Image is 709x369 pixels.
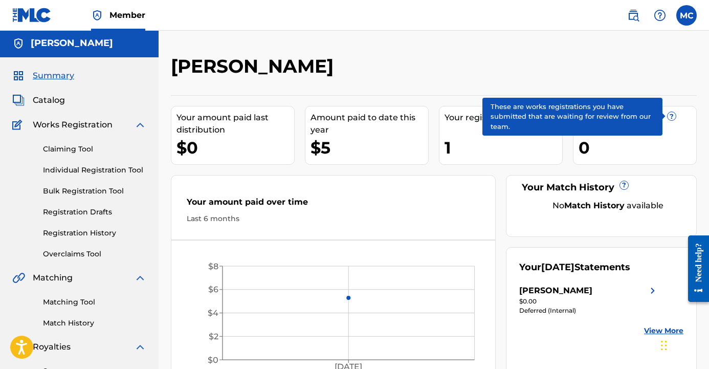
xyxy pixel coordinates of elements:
[661,330,667,361] div: Drag
[12,94,65,106] a: CatalogCatalog
[445,136,562,159] div: 1
[134,272,146,284] img: expand
[187,213,480,224] div: Last 6 months
[171,55,339,78] h2: [PERSON_NAME]
[644,325,683,336] a: View More
[43,144,146,155] a: Claiming Tool
[623,5,644,26] a: Public Search
[31,37,113,49] h5: Malik shaquan Crews
[208,355,218,365] tspan: $0
[647,285,659,297] img: right chevron icon
[680,225,709,312] iframe: Resource Center
[43,165,146,176] a: Individual Registration Tool
[532,200,683,212] div: No available
[43,297,146,308] a: Matching Tool
[620,181,628,189] span: ?
[564,201,625,210] strong: Match History
[43,228,146,238] a: Registration History
[33,94,65,106] span: Catalog
[209,332,218,341] tspan: $2
[627,9,639,21] img: search
[12,70,25,82] img: Summary
[519,261,630,274] div: Your Statements
[541,262,574,273] span: [DATE]
[176,112,294,136] div: Your amount paid last distribution
[109,9,145,21] span: Member
[43,318,146,329] a: Match History
[33,272,73,284] span: Matching
[519,181,683,194] div: Your Match History
[12,119,26,131] img: Works Registration
[12,94,25,106] img: Catalog
[33,341,71,353] span: Royalties
[12,8,52,23] img: MLC Logo
[519,306,659,315] div: Deferred (Internal)
[519,285,659,315] a: [PERSON_NAME]right chevron icon$0.00Deferred (Internal)
[43,207,146,218] a: Registration Drafts
[43,249,146,259] a: Overclaims Tool
[134,341,146,353] img: expand
[12,70,74,82] a: SummarySummary
[654,9,666,21] img: help
[208,262,218,271] tspan: $8
[33,70,74,82] span: Summary
[579,136,696,159] div: 0
[12,37,25,50] img: Accounts
[650,5,670,26] div: Help
[519,297,659,306] div: $0.00
[33,119,113,131] span: Works Registration
[91,9,103,21] img: Top Rightsholder
[445,112,562,124] div: Your registered works
[134,119,146,131] img: expand
[579,112,696,124] div: Your pending works
[208,285,218,294] tspan: $6
[311,136,428,159] div: $5
[176,136,294,159] div: $0
[668,112,676,120] span: ?
[208,308,218,318] tspan: $4
[519,285,592,297] div: [PERSON_NAME]
[187,196,480,213] div: Your amount paid over time
[658,320,709,369] iframe: Chat Widget
[12,272,25,284] img: Matching
[676,5,697,26] div: User Menu
[43,186,146,197] a: Bulk Registration Tool
[311,112,428,136] div: Amount paid to date this year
